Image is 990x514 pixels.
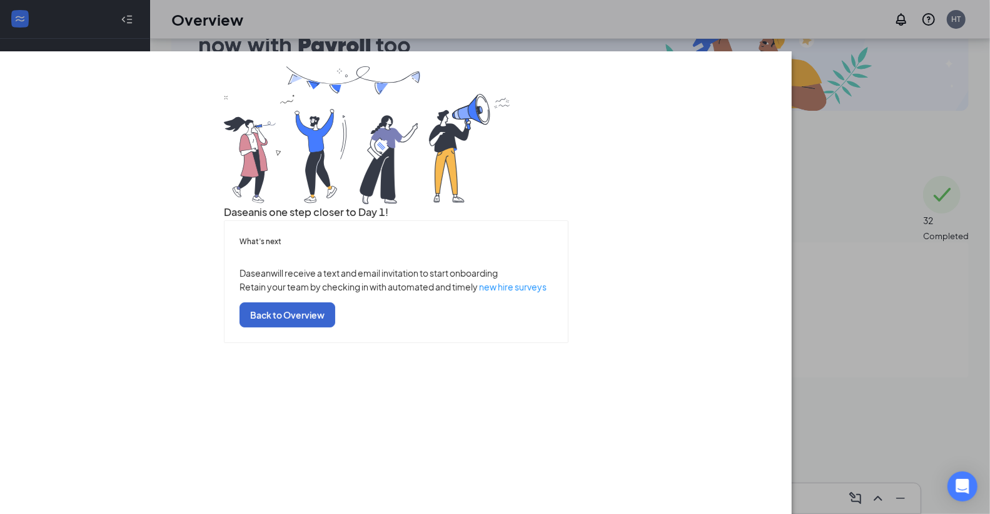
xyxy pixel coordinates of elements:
[224,66,512,204] img: you are all set
[947,471,977,501] div: Open Intercom Messenger
[240,266,553,280] p: Dasean will receive a text and email invitation to start onboarding
[240,302,335,327] button: Back to Overview
[479,281,547,292] a: new hire surveys
[224,204,568,220] h3: Dasean is one step closer to Day 1!
[240,280,553,294] p: Retain your team by checking in with automated and timely
[240,236,553,247] h5: What’s next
